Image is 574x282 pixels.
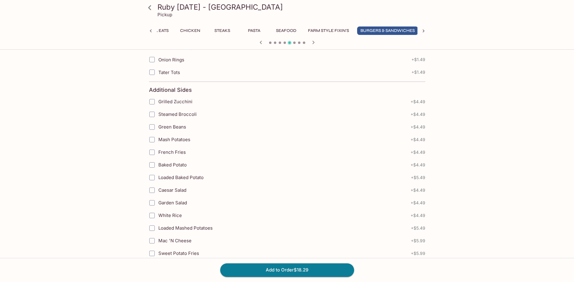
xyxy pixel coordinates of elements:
span: Tater Tots [158,70,180,75]
span: Garden Salad [158,200,187,206]
button: Add to Order$18.29 [220,263,354,277]
span: Green Beans [158,124,186,130]
span: + $5.49 [411,226,425,231]
span: Caesar Salad [158,187,186,193]
span: + $4.49 [411,99,425,104]
span: Steamed Broccoli [158,111,197,117]
span: Sweet Potato Fries [158,250,199,256]
span: Baked Potato [158,162,187,168]
span: + $4.49 [411,137,425,142]
span: + $4.49 [411,213,425,218]
span: + $1.49 [411,57,425,62]
span: + $1.49 [411,70,425,75]
span: Onion Rings [158,57,184,63]
span: Loaded Baked Potato [158,175,204,180]
span: + $4.49 [411,125,425,129]
span: + $5.99 [411,238,425,243]
span: Loaded Mashed Potatoes [158,225,213,231]
h4: Additional Sides [149,87,192,93]
span: + $4.49 [411,200,425,205]
button: Pasta [241,26,268,35]
button: Seafood [273,26,300,35]
span: + $4.49 [411,112,425,117]
span: Mac 'N Cheese [158,238,192,243]
p: Pickup [157,12,172,17]
span: + $5.99 [411,251,425,256]
button: Steaks [209,26,236,35]
span: + $4.49 [411,150,425,155]
span: + $4.49 [411,163,425,167]
span: + $5.49 [411,175,425,180]
h3: Ruby [DATE] - [GEOGRAPHIC_DATA] [157,2,427,12]
span: French Fries [158,149,186,155]
span: Grilled Zucchini [158,99,192,104]
button: Chicken [177,26,204,35]
span: White Rice [158,212,182,218]
button: Burgers & Sandwiches [357,26,418,35]
span: + $4.49 [411,188,425,193]
span: Mash Potatoes [158,137,190,142]
button: Farm Style Fixin's [305,26,352,35]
